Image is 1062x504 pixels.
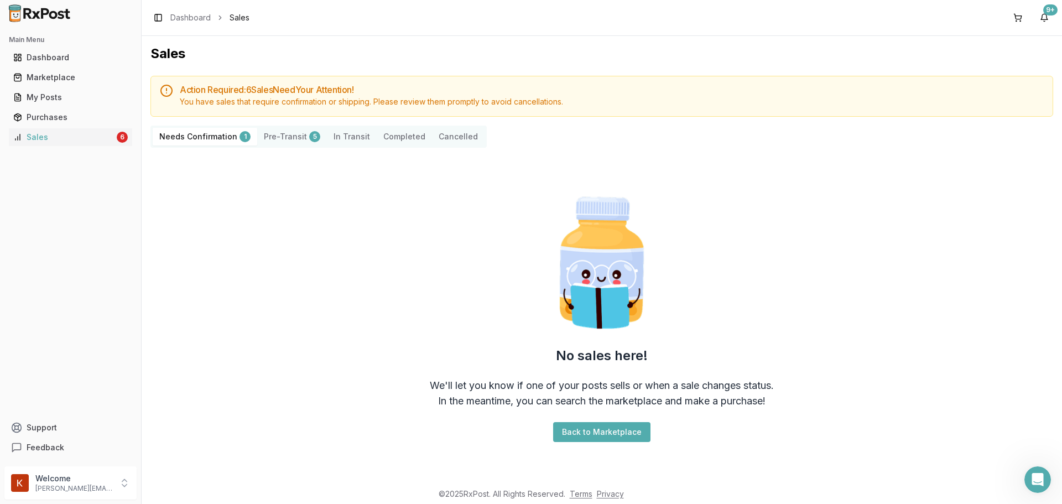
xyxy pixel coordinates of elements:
[597,489,624,498] a: Privacy
[194,5,214,25] div: Close
[570,489,592,498] a: Terms
[11,138,47,149] span: 2 articles
[180,96,1044,107] div: You have sales that require confirmation or shipping. Please review them promptly to avoid cancel...
[74,345,147,389] button: Messages
[4,49,137,66] button: Dashboard
[257,128,327,146] button: Pre-Transit
[240,131,251,142] div: 1
[13,132,114,143] div: Sales
[11,474,29,492] img: User avatar
[9,35,132,44] h2: Main Menu
[327,128,377,146] button: In Transit
[13,92,128,103] div: My Posts
[170,12,211,23] a: Dashboard
[1035,9,1053,27] button: 9+
[1024,466,1051,493] iframe: Intercom live chat
[4,89,137,106] button: My Posts
[430,378,774,393] div: We'll let you know if one of your posts sells or when a sale changes status.
[92,373,130,381] span: Messages
[1043,4,1058,15] div: 9+
[9,127,132,147] a: Sales6
[11,218,43,230] span: 1 article
[7,30,214,51] div: Search for helpSearch for help
[180,85,1044,94] h5: Action Required: 6 Sale s Need Your Attention!
[97,6,127,24] h1: Help
[4,438,137,458] button: Feedback
[432,128,485,146] button: Cancelled
[9,48,132,67] a: Dashboard
[150,45,1053,63] h1: Sales
[13,112,128,123] div: Purchases
[153,128,257,146] button: Needs Confirmation
[174,373,194,381] span: Help
[309,131,320,142] div: 5
[11,98,197,110] p: Set up your RxPost account
[4,128,137,146] button: Sales6
[377,128,432,146] button: Completed
[25,373,48,381] span: Home
[13,72,128,83] div: Marketplace
[13,52,128,63] div: Dashboard
[7,4,28,25] button: go back
[11,112,197,136] p: Everything you need to quickly set up your RxPost account
[9,87,132,107] a: My Posts
[148,345,221,389] button: Help
[4,69,137,86] button: Marketplace
[438,393,766,409] div: In the meantime, you can search the marketplace and make a purchase!
[11,181,197,216] p: Manage your RxPost profile, password, login methods, billing, and team member settings—all in one...
[4,108,137,126] button: Purchases
[9,67,132,87] a: Marketplace
[11,167,197,179] p: Account & Team Settings
[11,67,210,80] h2: 3 collections
[7,30,214,51] input: Search for help
[4,4,75,22] img: RxPost Logo
[11,261,197,284] p: Post inventory, manage listings, fulfill orders, and get paid.
[35,484,112,493] p: [PERSON_NAME][EMAIL_ADDRESS][DOMAIN_NAME]
[4,418,137,438] button: Support
[117,132,128,143] div: 6
[11,287,47,298] span: 2 articles
[531,192,673,334] img: Smart Pill Bottle
[230,12,249,23] span: Sales
[556,347,648,365] h2: No sales here!
[9,107,132,127] a: Purchases
[553,422,650,442] button: Back to Marketplace
[35,473,112,484] p: Welcome
[11,247,197,259] p: Start selling on RxPost
[27,442,64,453] span: Feedback
[170,12,249,23] nav: breadcrumb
